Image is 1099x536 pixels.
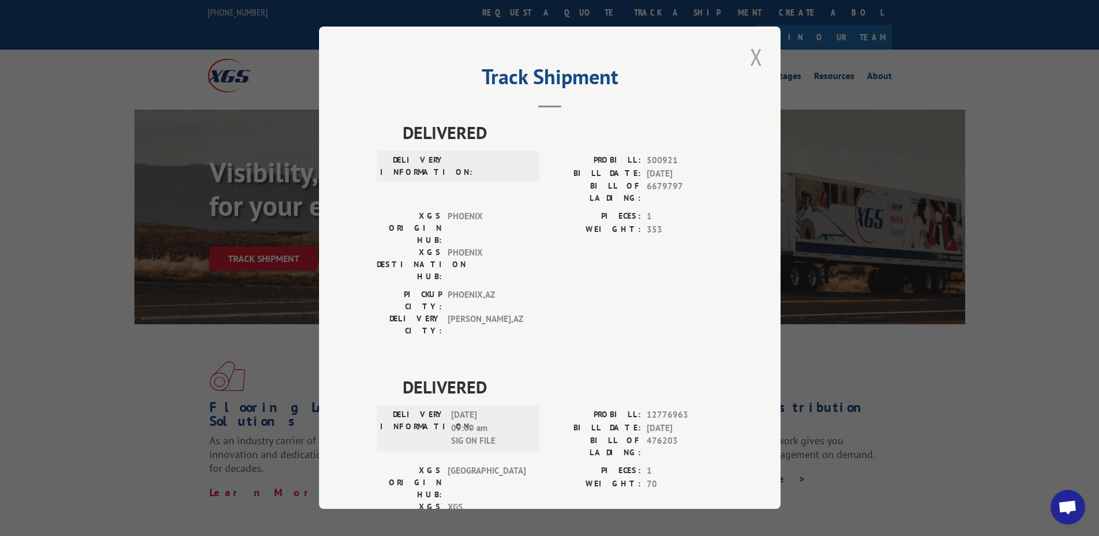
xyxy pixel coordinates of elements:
span: [GEOGRAPHIC_DATA] [448,465,526,501]
h2: Track Shipment [377,69,723,91]
label: WEIGHT: [550,223,641,237]
span: DELIVERED [403,120,723,146]
label: PIECES: [550,465,641,478]
label: PROBILL: [550,155,641,168]
span: 12776963 [647,409,723,422]
label: XGS DESTINATION HUB: [377,247,442,283]
span: [PERSON_NAME] , AZ [448,313,526,338]
span: PHOENIX [448,247,526,283]
span: 1 [647,465,723,478]
label: DELIVERY INFORMATION: [380,409,445,448]
label: PIECES: [550,211,641,224]
span: 70 [647,478,723,491]
span: 476203 [647,435,723,459]
span: [DATE] [647,422,723,435]
span: [DATE] [647,167,723,181]
label: WEIGHT: [550,478,641,491]
a: Open chat [1051,490,1085,524]
span: DELIVERED [403,374,723,400]
span: [DATE] 09:00 am SIG ON FILE [451,409,529,448]
span: 1 [647,211,723,224]
label: BILL DATE: [550,422,641,435]
label: DELIVERY CITY: [377,313,442,338]
label: XGS ORIGIN HUB: [377,211,442,247]
span: 6679797 [647,181,723,205]
label: DELIVERY INFORMATION: [380,155,445,179]
label: PROBILL: [550,409,641,422]
label: XGS ORIGIN HUB: [377,465,442,501]
label: BILL OF LADING: [550,435,641,459]
label: BILL DATE: [550,167,641,181]
button: Close modal [747,41,766,73]
label: BILL OF LADING: [550,181,641,205]
span: PHOENIX [448,211,526,247]
label: PICKUP CITY: [377,289,442,313]
span: PHOENIX , AZ [448,289,526,313]
span: 500921 [647,155,723,168]
span: 353 [647,223,723,237]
